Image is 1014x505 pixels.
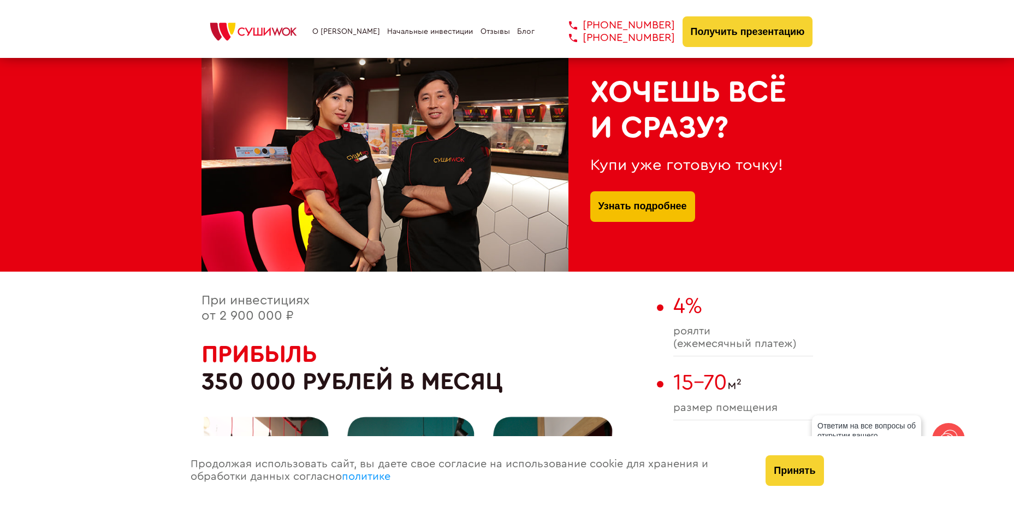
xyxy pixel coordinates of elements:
[673,370,813,395] span: м²
[342,471,390,482] a: политике
[673,434,813,459] span: мес.
[201,20,305,44] img: СУШИWOK
[673,325,813,350] span: роялти (ежемесячный платеж)
[387,27,473,36] a: Начальные инвестиции
[812,415,921,456] div: Ответим на все вопросы об открытии вашего [PERSON_NAME]!
[553,32,675,44] a: [PHONE_NUMBER]
[590,156,791,174] div: Купи уже готовую точку!
[766,455,823,486] button: Принять
[481,27,510,36] a: Отзывы
[201,294,310,322] span: При инвестициях от 2 900 000 ₽
[517,27,535,36] a: Блог
[673,295,702,317] span: 4%
[312,27,380,36] a: О [PERSON_NAME]
[180,436,755,505] div: Продолжая использовать сайт, вы даете свое согласие на использование cookie для хранения и обрабо...
[673,402,813,414] span: размер помещения
[590,75,791,145] h2: Хочешь всё и сразу?
[201,340,651,396] h2: 350 000 рублей в месяц
[201,342,317,366] span: Прибыль
[673,372,727,394] span: 15-70
[683,16,813,47] button: Получить презентацию
[553,19,675,32] a: [PHONE_NUMBER]
[598,191,687,222] a: Узнать подробнее
[590,191,695,222] button: Узнать подробнее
